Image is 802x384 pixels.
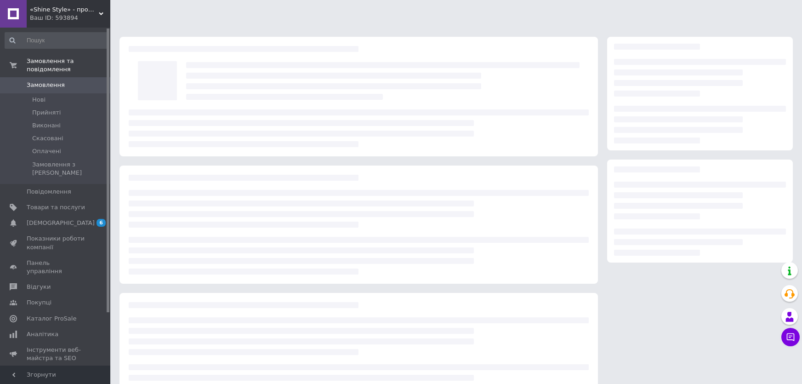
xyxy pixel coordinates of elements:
span: Замовлення з [PERSON_NAME] [32,160,107,177]
span: Замовлення [27,81,65,89]
span: Покупці [27,298,51,307]
span: 6 [97,219,106,227]
span: Товари та послуги [27,203,85,212]
input: Пошук [5,32,108,49]
span: Виконані [32,121,61,130]
span: Інструменти веб-майстра та SEO [27,346,85,362]
span: Скасовані [32,134,63,143]
span: Панель управління [27,259,85,275]
span: «Shine Style» - професійні перукарські інструменти [30,6,99,14]
span: Відгуки [27,283,51,291]
span: Оплачені [32,147,61,155]
span: Повідомлення [27,188,71,196]
span: Показники роботи компанії [27,235,85,251]
span: [DEMOGRAPHIC_DATA] [27,219,95,227]
span: Нові [32,96,46,104]
button: Чат з покупцем [781,328,800,346]
div: Ваш ID: 593894 [30,14,110,22]
span: Аналітика [27,330,58,338]
span: Прийняті [32,109,61,117]
span: Каталог ProSale [27,315,76,323]
span: Замовлення та повідомлення [27,57,110,74]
